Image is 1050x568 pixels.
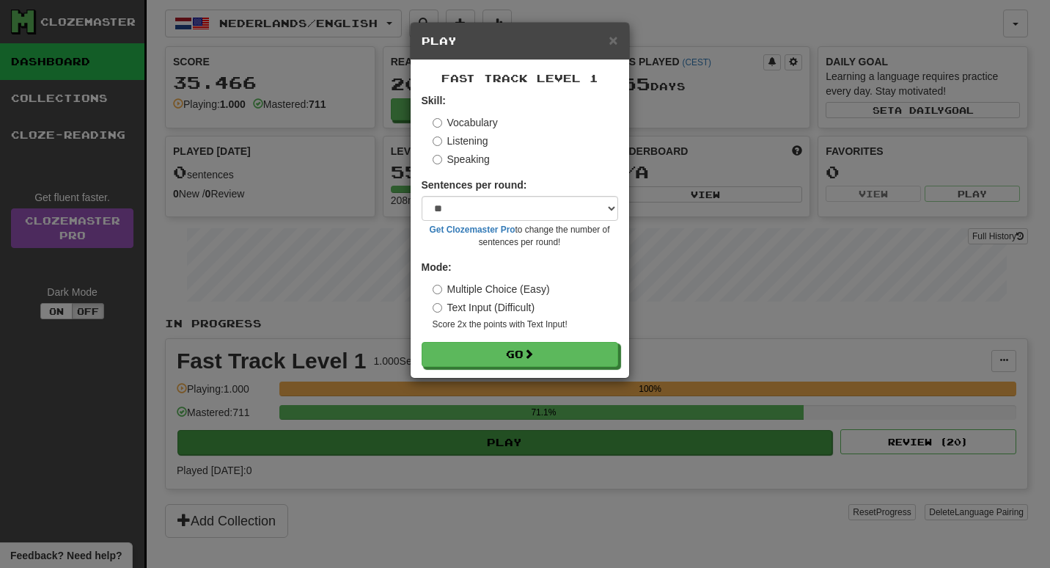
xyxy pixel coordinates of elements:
small: to change the number of sentences per round! [422,224,618,249]
button: Close [609,32,617,48]
label: Vocabulary [433,115,498,130]
span: × [609,32,617,48]
span: Fast Track Level 1 [441,72,598,84]
label: Speaking [433,152,490,167]
input: Vocabulary [433,118,442,128]
label: Sentences per round: [422,178,527,192]
label: Multiple Choice (Easy) [433,282,550,296]
input: Listening [433,136,442,146]
strong: Skill: [422,95,446,106]
input: Speaking [433,155,442,164]
label: Listening [433,134,488,148]
a: Get Clozemaster Pro [430,225,515,235]
input: Multiple Choice (Easy) [433,285,442,294]
button: Go [422,342,618,367]
small: Score 2x the points with Text Input ! [433,318,618,331]
strong: Mode: [422,261,452,273]
h5: Play [422,34,618,48]
label: Text Input (Difficult) [433,300,535,315]
input: Text Input (Difficult) [433,303,442,313]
